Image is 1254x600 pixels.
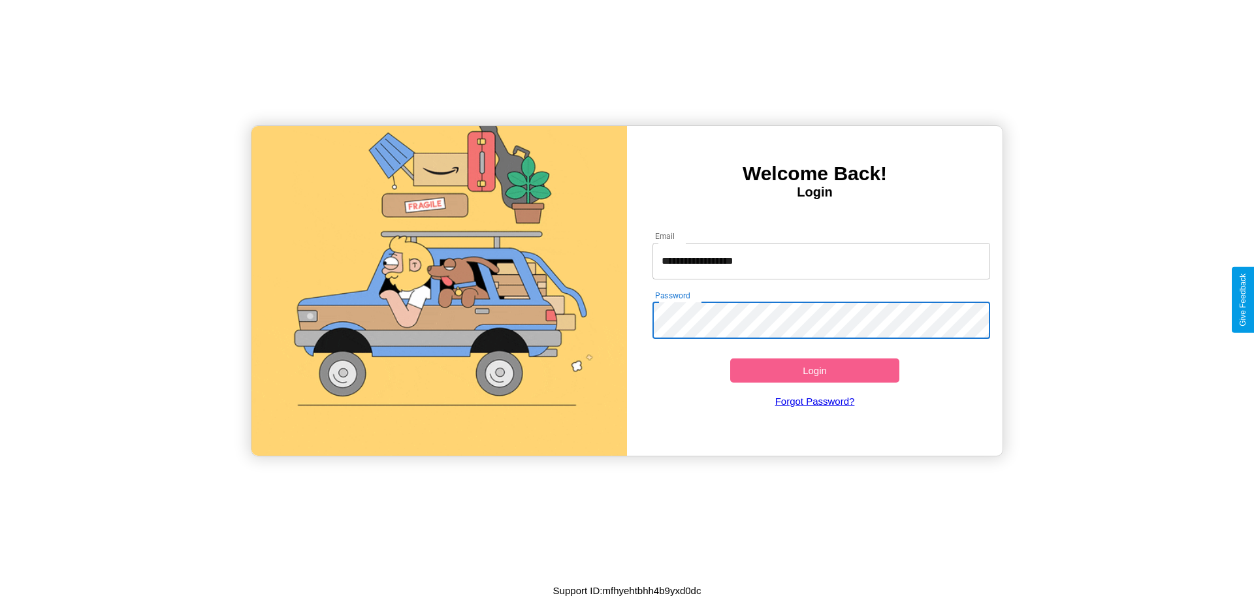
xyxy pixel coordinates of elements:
img: gif [251,126,627,456]
p: Support ID: mfhyehtbhh4b9yxd0dc [553,582,701,599]
button: Login [730,358,899,383]
label: Email [655,230,675,242]
h3: Welcome Back! [627,163,1003,185]
label: Password [655,290,690,301]
div: Give Feedback [1238,274,1247,326]
a: Forgot Password? [646,383,984,420]
h4: Login [627,185,1003,200]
